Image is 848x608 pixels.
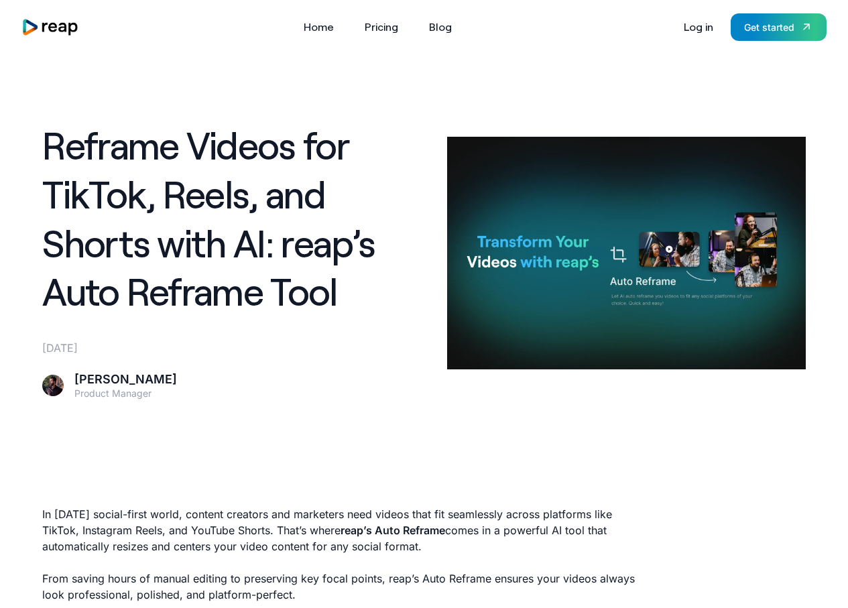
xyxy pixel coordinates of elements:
p: From saving hours of manual editing to preserving key focal points, reap’s Auto Reframe ensures y... [42,570,648,603]
img: AI Video Clipping and Respurposing [447,137,806,370]
strong: reap’s Auto Reframe [341,524,445,537]
p: In [DATE] social-first world, content creators and marketers need videos that fit seamlessly acro... [42,506,648,554]
div: Get started [744,20,794,34]
div: [PERSON_NAME] [74,372,177,387]
div: Product Manager [74,387,177,400]
a: Pricing [358,16,405,38]
h1: Reframe Videos for TikTok, Reels, and Shorts with AI: reap’s Auto Reframe Tool [42,121,431,316]
div: [DATE] [42,340,431,356]
a: Log in [677,16,720,38]
a: Get started [731,13,827,41]
a: home [21,18,79,36]
a: Home [297,16,341,38]
a: Blog [422,16,459,38]
img: reap logo [21,18,79,36]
